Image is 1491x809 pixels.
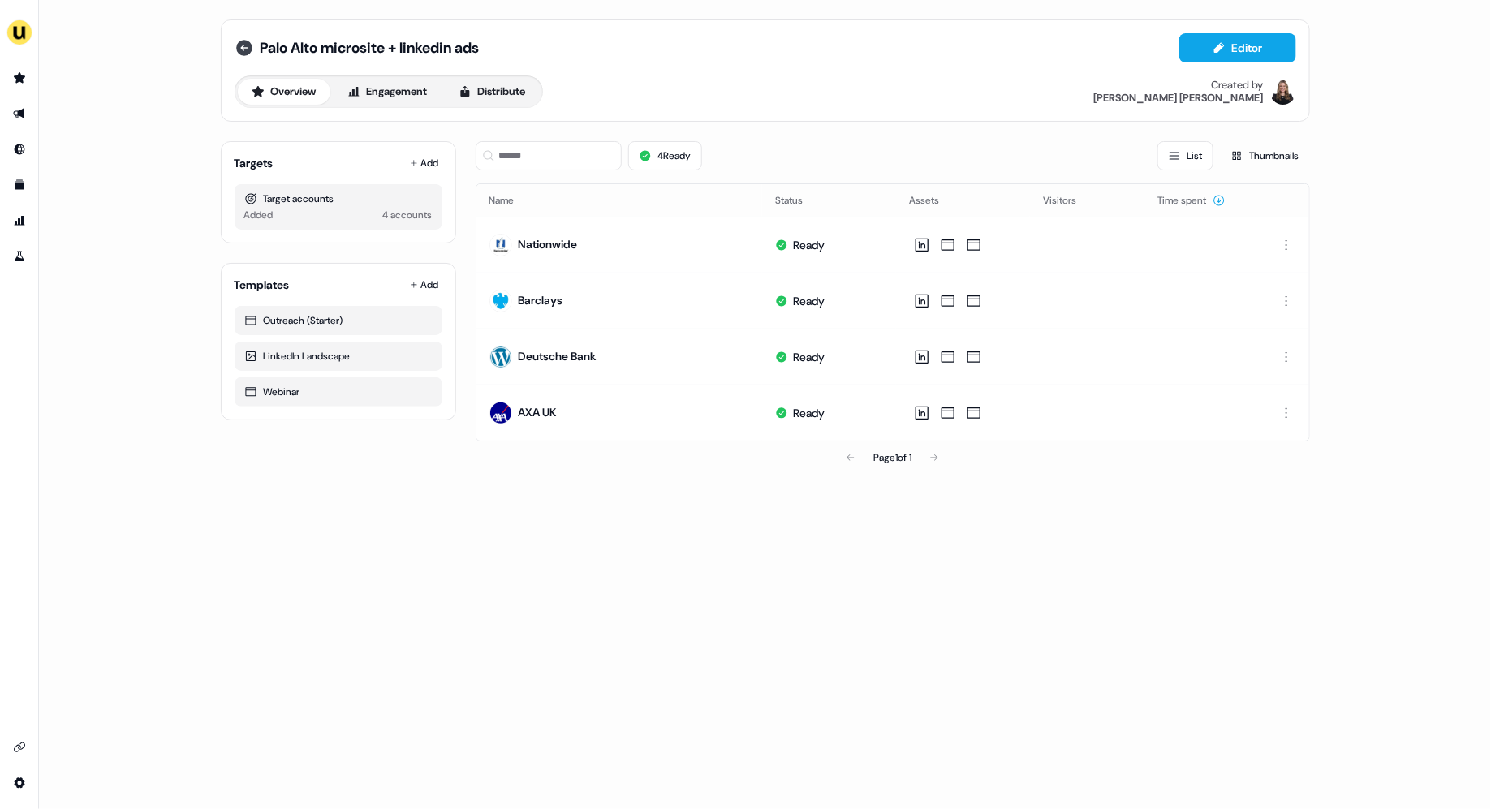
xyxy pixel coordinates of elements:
button: Status [775,186,822,215]
a: AXA UK [519,405,557,420]
button: Name [489,186,534,215]
div: Templates [235,277,290,293]
div: Ready [793,349,825,365]
button: Add [407,152,442,174]
div: [PERSON_NAME] [PERSON_NAME] [1094,92,1264,105]
a: Nationwide [519,237,578,252]
a: Go to integrations [6,734,32,760]
a: Go to integrations [6,770,32,796]
button: Time spent [1157,186,1226,215]
button: Thumbnails [1220,141,1310,170]
div: Added [244,207,274,223]
a: Go to attribution [6,208,32,234]
div: Webinar [244,384,433,400]
button: Editor [1179,33,1296,62]
a: Go to Inbound [6,136,32,162]
button: 4Ready [628,141,702,170]
button: Overview [238,79,330,105]
a: Go to outbound experience [6,101,32,127]
a: Editor [1179,41,1296,58]
span: Palo Alto microsite + linkedin ads [261,38,480,58]
div: LinkedIn Landscape [244,348,433,364]
button: Distribute [445,79,540,105]
div: Ready [793,237,825,253]
a: Go to experiments [6,243,32,269]
div: 4 accounts [383,207,433,223]
img: Geneviève [1270,79,1296,105]
th: Assets [896,184,1030,217]
div: Outreach (Starter) [244,312,433,329]
div: Targets [235,155,274,171]
button: Add [407,273,442,296]
div: Target accounts [244,191,433,207]
div: Page 1 of 1 [873,450,911,466]
a: Go to templates [6,172,32,198]
div: Ready [793,405,825,421]
a: Deutsche Bank [519,349,597,364]
button: List [1157,141,1213,170]
div: Created by [1212,79,1264,92]
button: Engagement [334,79,442,105]
button: Visitors [1043,186,1096,215]
a: Barclays [519,293,563,308]
a: Go to prospects [6,65,32,91]
div: Ready [793,293,825,309]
